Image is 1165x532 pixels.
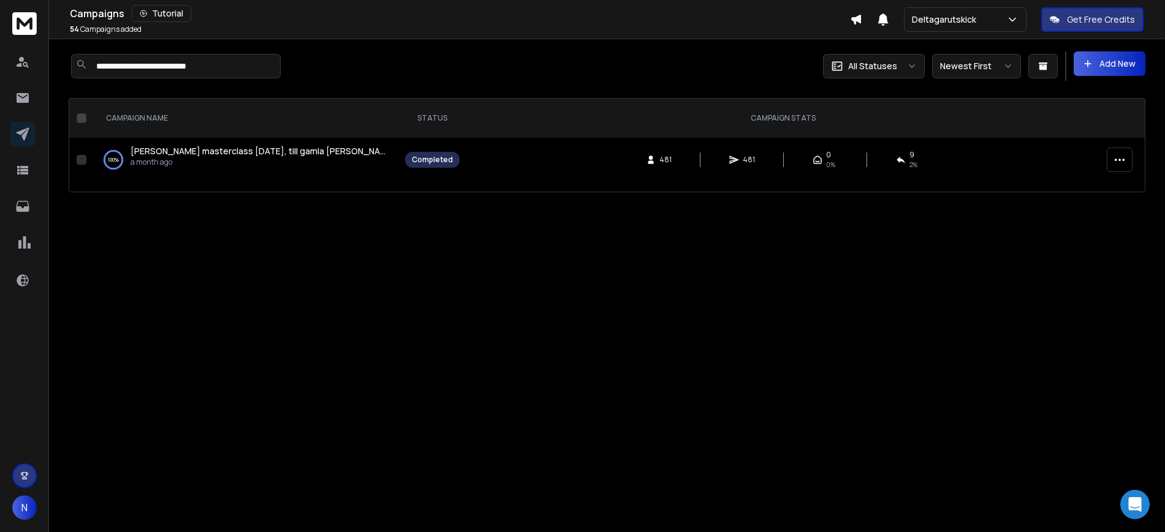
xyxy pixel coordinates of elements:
span: 54 [70,24,79,34]
span: 481 [659,155,672,165]
span: 0 [826,150,831,160]
th: STATUS [398,99,467,138]
p: a month ago [131,157,385,167]
p: Campaigns added [70,24,142,34]
button: Tutorial [132,5,191,22]
span: 481 [743,155,755,165]
span: 9 [909,150,914,160]
p: 100 % [108,154,119,166]
button: N [12,495,37,520]
button: Get Free Credits [1041,7,1144,32]
div: Open Intercom Messenger [1120,490,1150,519]
span: [PERSON_NAME] masterclass [DATE], till gamla [PERSON_NAME], [DATE], 250901 [131,145,464,157]
td: 100%[PERSON_NAME] masterclass [DATE], till gamla [PERSON_NAME], [DATE], 250901a month ago [91,138,398,182]
a: [PERSON_NAME] masterclass [DATE], till gamla [PERSON_NAME], [DATE], 250901 [131,145,385,157]
p: All Statuses [848,60,897,72]
th: CAMPAIGN NAME [91,99,398,138]
span: 0% [826,160,835,170]
p: Deltagarutskick [912,13,981,26]
span: 2 % [909,160,917,170]
th: CAMPAIGN STATS [467,99,1099,138]
div: Completed [412,155,453,165]
p: Get Free Credits [1067,13,1135,26]
button: Newest First [932,54,1021,78]
div: Campaigns [70,5,850,22]
button: Add New [1074,51,1145,76]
